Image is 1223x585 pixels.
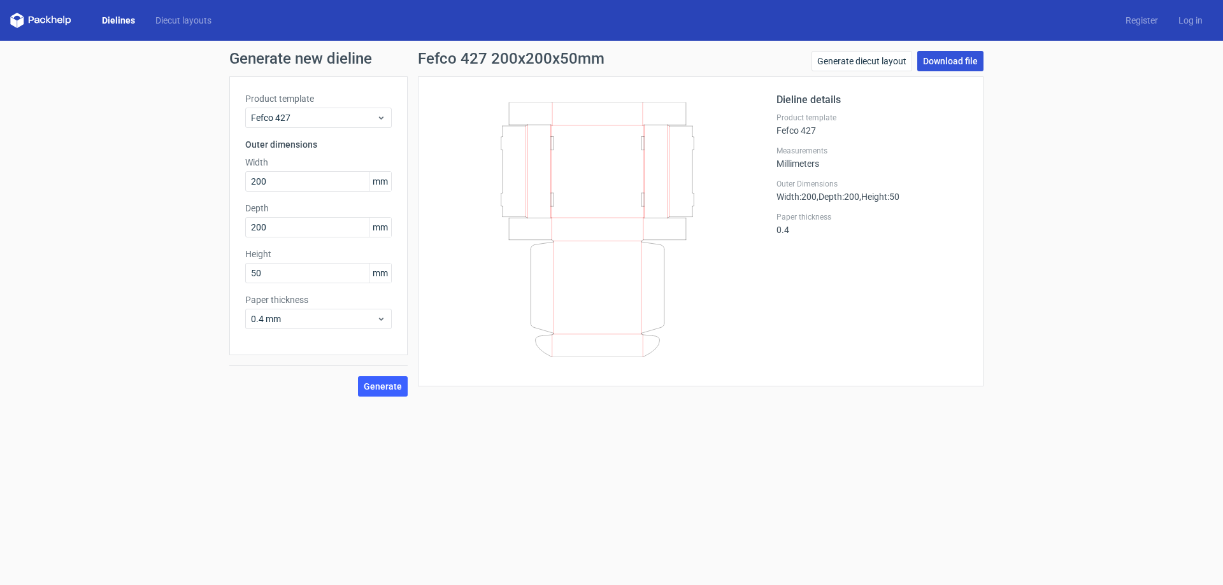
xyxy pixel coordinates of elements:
[776,113,968,136] div: Fefco 427
[917,51,983,71] a: Download file
[418,51,604,66] h1: Fefco 427 200x200x50mm
[364,382,402,391] span: Generate
[817,192,859,202] span: , Depth : 200
[776,92,968,108] h2: Dieline details
[245,202,392,215] label: Depth
[776,212,968,222] label: Paper thickness
[776,113,968,123] label: Product template
[245,156,392,169] label: Width
[229,51,994,66] h1: Generate new dieline
[245,293,392,306] label: Paper thickness
[776,146,968,156] label: Measurements
[369,172,391,191] span: mm
[812,51,912,71] a: Generate diecut layout
[145,14,222,27] a: Diecut layouts
[245,92,392,105] label: Product template
[776,179,968,189] label: Outer Dimensions
[859,192,899,202] span: , Height : 50
[251,313,376,325] span: 0.4 mm
[369,264,391,283] span: mm
[776,146,968,169] div: Millimeters
[251,111,376,124] span: Fefco 427
[92,14,145,27] a: Dielines
[1168,14,1213,27] a: Log in
[369,218,391,237] span: mm
[1115,14,1168,27] a: Register
[358,376,408,397] button: Generate
[776,212,968,235] div: 0.4
[245,248,392,260] label: Height
[245,138,392,151] h3: Outer dimensions
[776,192,817,202] span: Width : 200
